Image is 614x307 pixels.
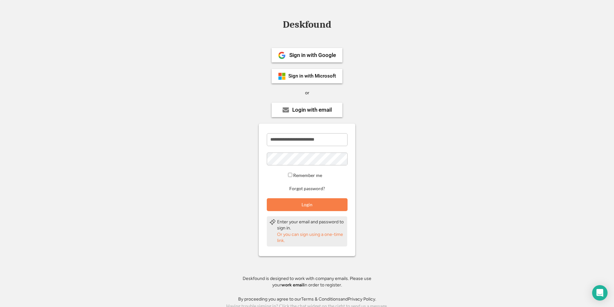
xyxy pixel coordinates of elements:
[288,74,336,79] div: Sign in with Microsoft
[278,72,286,80] img: ms-symbollockup_mssymbol_19.png
[293,172,322,178] label: Remember me
[288,186,326,192] button: Forgot password?
[348,296,376,302] a: Privacy Policy.
[301,296,340,302] a: Terms & Conditions
[281,282,304,288] strong: work email
[305,90,309,96] div: or
[277,231,345,244] div: Or you can sign using a one-time link.
[278,51,286,59] img: 1024px-Google__G__Logo.svg.png
[277,219,345,231] div: Enter your email and password to sign in.
[280,20,334,30] div: Deskfound
[267,198,348,211] button: Login
[235,275,379,288] div: Deskfound is designed to work with company emails. Please use your in order to register.
[592,285,608,301] div: Open Intercom Messenger
[289,52,336,58] div: Sign in with Google
[238,296,376,302] div: By proceeding you agree to our and
[292,107,332,113] div: Login with email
